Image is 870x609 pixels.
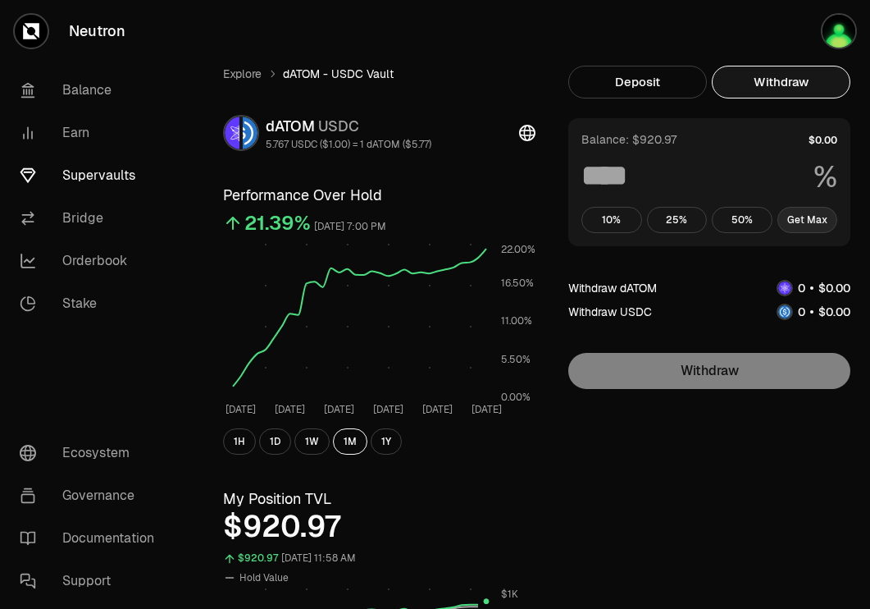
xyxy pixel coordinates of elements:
[225,117,239,149] img: dATOM Logo
[712,207,772,233] button: 50%
[7,240,177,282] a: Orderbook
[266,115,431,138] div: dATOM
[822,15,855,48] img: Atom Staking
[501,314,532,327] tspan: 11.00%
[244,210,311,236] div: 21.39%
[223,66,262,82] a: Explore
[281,549,356,568] div: [DATE] 11:58 AM
[581,207,642,233] button: 10%
[501,277,534,290] tspan: 16.50%
[568,304,652,320] div: Withdraw USDC
[581,131,676,148] div: Balance: $920.97
[712,66,850,98] button: Withdraw
[314,217,386,236] div: [DATE] 7:00 PM
[7,282,177,325] a: Stake
[318,117,359,135] span: USDC
[223,184,535,207] h3: Performance Over Hold
[647,207,708,233] button: 25%
[7,560,177,602] a: Support
[501,243,535,256] tspan: 22.00%
[223,511,535,543] div: $920.97
[778,282,791,295] img: dATOM Logo
[238,549,278,568] div: $920.97
[223,66,535,82] nav: breadcrumb
[568,280,657,296] div: Withdraw dATOM
[259,428,291,455] button: 1D
[275,403,305,416] tspan: [DATE]
[7,197,177,240] a: Bridge
[471,403,502,416] tspan: [DATE]
[324,403,354,416] tspan: [DATE]
[7,112,177,154] a: Earn
[422,403,453,416] tspan: [DATE]
[243,117,257,149] img: USDC Logo
[373,403,403,416] tspan: [DATE]
[777,207,838,233] button: Get Max
[283,66,394,82] span: dATOM - USDC Vault
[225,403,256,416] tspan: [DATE]
[223,428,256,455] button: 1H
[294,428,330,455] button: 1W
[813,161,837,194] span: %
[7,474,177,517] a: Governance
[223,488,535,511] h3: My Position TVL
[501,391,531,404] tspan: 0.00%
[7,517,177,560] a: Documentation
[7,154,177,197] a: Supervaults
[7,69,177,112] a: Balance
[371,428,402,455] button: 1Y
[568,66,707,98] button: Deposit
[778,305,791,318] img: USDC Logo
[7,432,177,474] a: Ecosystem
[266,138,431,151] div: 5.767 USDC ($1.00) = 1 dATOM ($5.77)
[501,588,518,601] tspan: $1K
[333,428,367,455] button: 1M
[239,571,289,584] span: Hold Value
[501,353,531,366] tspan: 5.50%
